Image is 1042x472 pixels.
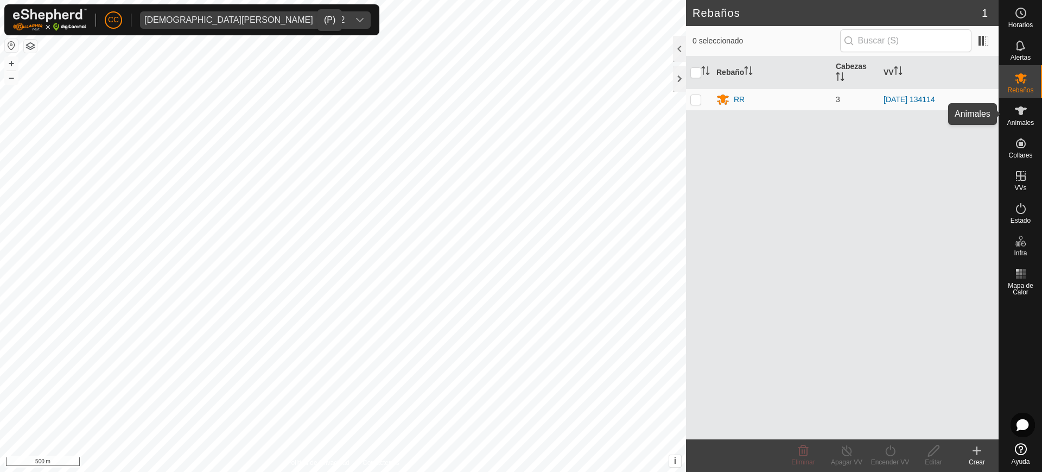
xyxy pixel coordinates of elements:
span: Horarios [1008,22,1033,28]
img: Logo Gallagher [13,9,87,31]
div: dropdown trigger [349,11,371,29]
th: Cabezas [831,56,879,89]
div: Apagar VV [825,457,868,467]
div: [DEMOGRAPHIC_DATA][PERSON_NAME] - 20962 [144,16,345,24]
span: Alertas [1011,54,1031,61]
div: Editar [912,457,955,467]
p-sorticon: Activar para ordenar [894,68,903,77]
div: Encender VV [868,457,912,467]
th: VV [879,56,999,89]
span: Collares [1008,152,1032,159]
a: Ayuda [999,439,1042,469]
a: Política de Privacidad [287,458,350,468]
th: Rebaño [712,56,831,89]
span: i [674,456,676,465]
button: Restablecer Mapa [5,39,18,52]
button: + [5,57,18,70]
span: Rebaños [1007,87,1033,93]
span: Animales [1007,119,1034,126]
span: Infra [1014,250,1027,256]
span: 0 seleccionado [692,35,840,47]
p-sorticon: Activar para ordenar [701,68,710,77]
span: VVs [1014,185,1026,191]
span: CC [108,14,119,26]
span: Eliminar [791,458,815,466]
span: Jesus Vicente Iglesias Casas - 20962 [140,11,349,29]
button: Capas del Mapa [24,40,37,53]
span: 1 [982,5,988,21]
span: 3 [836,95,840,104]
span: Ayuda [1012,458,1030,465]
button: – [5,71,18,84]
span: Estado [1011,217,1031,224]
input: Buscar (S) [840,29,971,52]
span: Mapa de Calor [1002,282,1039,295]
div: Crear [955,457,999,467]
p-sorticon: Activar para ordenar [836,74,844,83]
div: RR [734,94,745,105]
h2: Rebaños [692,7,982,20]
a: [DATE] 134114 [884,95,935,104]
a: Contáctenos [363,458,399,468]
p-sorticon: Activar para ordenar [744,68,753,77]
button: i [669,455,681,467]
